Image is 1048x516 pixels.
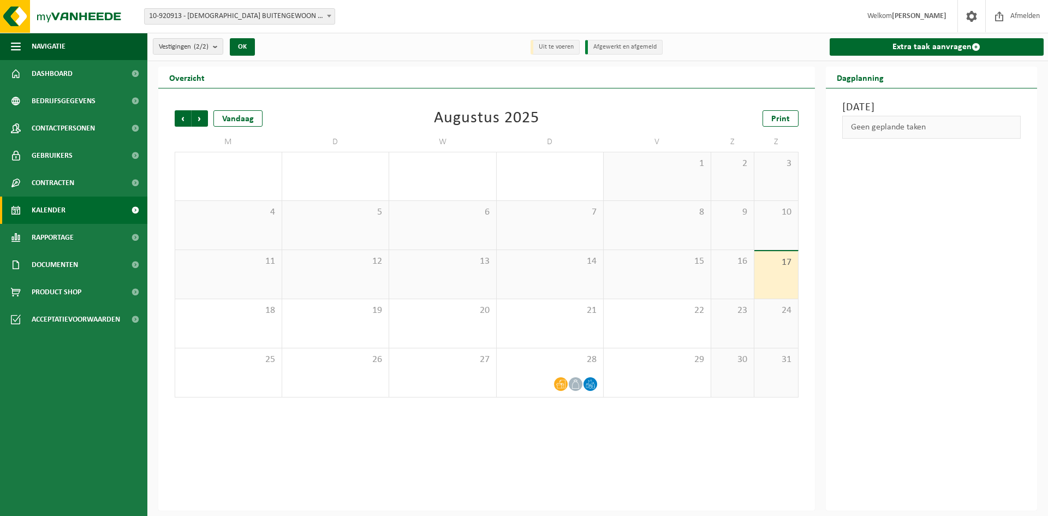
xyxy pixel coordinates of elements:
span: 10 [760,206,792,218]
h2: Overzicht [158,67,216,88]
span: 25 [181,354,276,366]
span: Navigatie [32,33,65,60]
li: Uit te voeren [531,40,580,55]
span: 8 [609,206,705,218]
count: (2/2) [194,43,209,50]
span: Acceptatievoorwaarden [32,306,120,333]
span: 22 [609,305,705,317]
span: 24 [760,305,792,317]
span: Vestigingen [159,39,209,55]
div: Geen geplande taken [842,116,1021,139]
span: 7 [502,206,598,218]
td: Z [754,132,798,152]
span: Vorige [175,110,191,127]
span: Documenten [32,251,78,278]
a: Print [763,110,799,127]
span: 5 [288,206,384,218]
span: 4 [181,206,276,218]
span: 10-920913 - KATHOLIEK BUITENGEWOON ONDERWIJS OOSTENDE-GISTEL - MIDDELKERKE [145,9,335,24]
span: Contracten [32,169,74,197]
td: D [497,132,604,152]
span: Gebruikers [32,142,73,169]
span: 12 [288,256,384,268]
span: Bedrijfsgegevens [32,87,96,115]
h2: Dagplanning [826,67,895,88]
span: 29 [609,354,705,366]
span: Contactpersonen [32,115,95,142]
span: 30 [717,354,749,366]
span: 18 [181,305,276,317]
span: 9 [717,206,749,218]
span: 20 [395,305,491,317]
span: 19 [288,305,384,317]
div: Vandaag [213,110,263,127]
span: 13 [395,256,491,268]
strong: [PERSON_NAME] [892,12,946,20]
span: 26 [288,354,384,366]
span: 1 [609,158,705,170]
span: 17 [760,257,792,269]
button: OK [230,38,255,56]
span: 31 [760,354,792,366]
span: 10-920913 - KATHOLIEK BUITENGEWOON ONDERWIJS OOSTENDE-GISTEL - MIDDELKERKE [144,8,335,25]
span: 16 [717,256,749,268]
td: W [389,132,497,152]
td: M [175,132,282,152]
span: 14 [502,256,598,268]
span: 28 [502,354,598,366]
h3: [DATE] [842,99,1021,116]
td: D [282,132,390,152]
span: 27 [395,354,491,366]
a: Extra taak aanvragen [830,38,1044,56]
li: Afgewerkt en afgemeld [585,40,663,55]
span: 15 [609,256,705,268]
td: V [604,132,711,152]
td: Z [711,132,755,152]
span: Rapportage [32,224,74,251]
span: 21 [502,305,598,317]
span: Print [771,115,790,123]
button: Vestigingen(2/2) [153,38,223,55]
span: 6 [395,206,491,218]
span: 23 [717,305,749,317]
span: 11 [181,256,276,268]
div: Augustus 2025 [434,110,539,127]
span: Volgende [192,110,208,127]
span: 3 [760,158,792,170]
span: Product Shop [32,278,81,306]
span: Dashboard [32,60,73,87]
span: 2 [717,158,749,170]
span: Kalender [32,197,65,224]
